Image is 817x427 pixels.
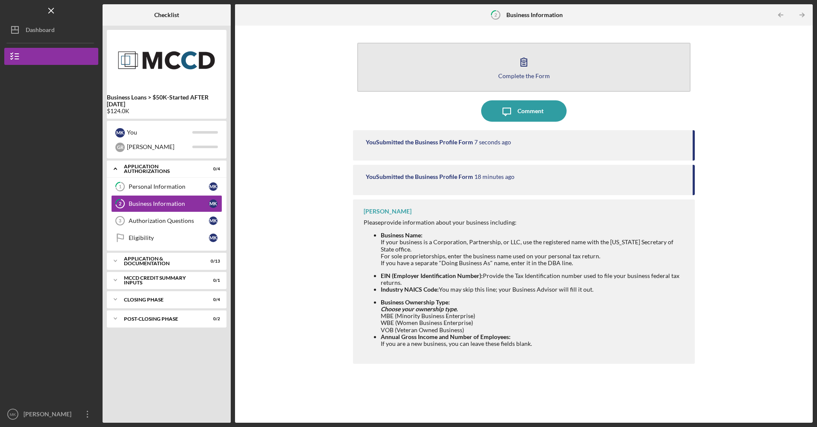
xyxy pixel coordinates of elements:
[205,297,220,302] div: 0 / 4
[124,164,199,174] div: Application Authorizations
[381,299,686,333] li: MBE (Minority Business Enterprise) WBE (Women Business Enterprise) VOB (Veteran Owned Business)
[124,256,199,266] div: Application & Documentation
[474,139,511,146] time: 2025-09-15 20:23
[517,100,544,122] div: Comment
[364,208,411,215] div: [PERSON_NAME]
[366,173,473,180] div: You Submitted the Business Profile Form
[381,272,686,286] li: Provide the Tax Identification number used to file your business federal tax returns.
[381,286,439,293] strong: Industry NAICS Code:
[357,43,690,92] button: Complete the Form
[205,167,220,172] div: 0 / 4
[10,412,16,417] text: MK
[366,139,473,146] div: You Submitted the Business Profile Form
[4,406,98,423] button: MK[PERSON_NAME]
[381,333,511,340] strong: Annual Gross Income and Number of Employees:
[205,259,220,264] div: 0 / 13
[26,21,55,41] div: Dashboard
[115,143,125,152] div: G R
[107,108,226,114] div: $124.0K
[119,201,121,207] tspan: 2
[364,219,381,226] span: Please
[209,182,217,191] div: M K
[474,173,514,180] time: 2025-09-15 20:05
[127,125,192,140] div: You
[209,216,217,225] div: M K
[107,94,226,108] b: Business Loans > $50K-Started AFTER [DATE]
[154,12,179,18] b: Checklist
[381,333,686,347] li: If you are a new business, you can leave these fields blank.
[129,234,209,241] div: Eligibility
[111,229,222,246] a: EligibilityMK
[21,406,77,425] div: [PERSON_NAME]
[205,278,220,283] div: 0 / 1
[209,234,217,242] div: M K
[205,316,220,322] div: 0 / 2
[124,297,199,302] div: Closing Phase
[494,12,497,18] tspan: 2
[381,286,686,293] li: You may skip this line; your Business Advisor will fill it out.
[506,12,563,18] b: Business Information
[209,199,217,208] div: M K
[381,219,517,226] span: provide information about your business including:
[115,128,125,137] div: M K
[481,100,567,122] button: Comment
[111,212,222,229] a: 3Authorization QuestionsMK
[129,183,209,190] div: Personal Information
[381,298,450,306] strong: Business Ownership Type:
[129,217,209,224] div: Authorization Questions
[124,316,199,322] div: Post-Closing Phase
[498,73,550,79] div: Complete the Form
[381,305,458,313] strong: Choose your ownership type.
[111,195,222,212] a: 2Business InformationMK
[119,218,121,223] tspan: 3
[129,200,209,207] div: Business Information
[127,140,192,154] div: [PERSON_NAME]
[107,34,226,85] img: Product logo
[381,231,423,239] strong: Business Name:
[4,21,98,38] button: Dashboard
[381,272,483,279] strong: EIN (Employer Identification Number):
[111,178,222,195] a: 1Personal InformationMK
[119,184,121,190] tspan: 1
[124,275,199,285] div: MCCD Credit Summary Inputs
[381,232,686,266] li: If your business is a Corporation, Partnership, or LLC, use the registered name with the [US_STAT...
